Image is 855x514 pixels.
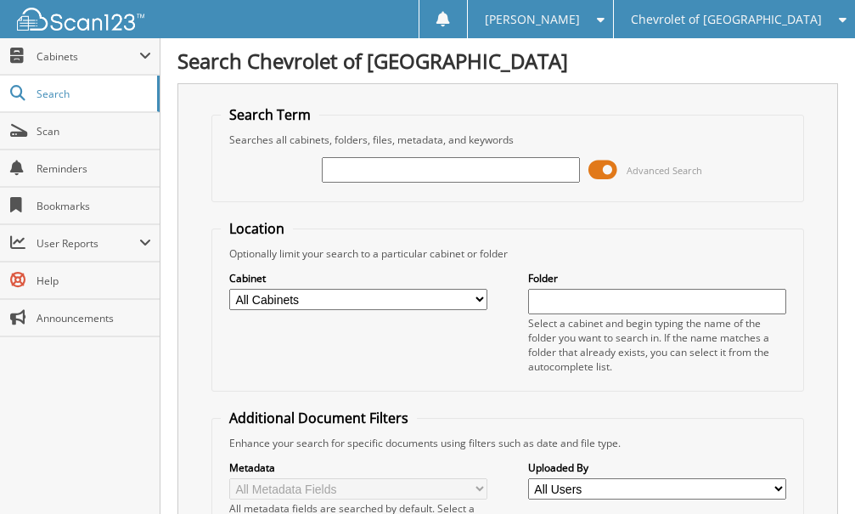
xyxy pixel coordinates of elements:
span: Bookmarks [37,199,151,213]
div: Searches all cabinets, folders, files, metadata, and keywords [221,133,795,147]
span: User Reports [37,236,139,251]
div: Enhance your search for specific documents using filters such as date and file type. [221,436,795,450]
span: Reminders [37,161,151,176]
span: Search [37,87,149,101]
legend: Additional Document Filters [221,409,417,427]
span: Scan [37,124,151,138]
span: Cabinets [37,49,139,64]
span: Advanced Search [627,164,702,177]
label: Cabinet [229,271,487,285]
span: Help [37,274,151,288]
legend: Location [221,219,293,238]
label: Uploaded By [528,460,786,475]
span: [PERSON_NAME] [485,14,580,25]
h1: Search Chevrolet of [GEOGRAPHIC_DATA] [177,47,838,75]
span: Announcements [37,311,151,325]
label: Metadata [229,460,487,475]
img: scan123-logo-white.svg [17,8,144,31]
div: Select a cabinet and begin typing the name of the folder you want to search in. If the name match... [528,316,786,374]
span: Chevrolet of [GEOGRAPHIC_DATA] [631,14,822,25]
legend: Search Term [221,105,319,124]
label: Folder [528,271,786,285]
div: Optionally limit your search to a particular cabinet or folder [221,246,795,261]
